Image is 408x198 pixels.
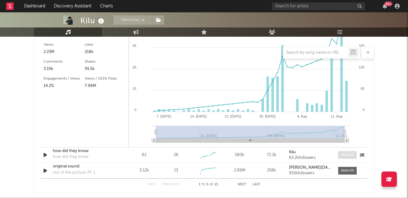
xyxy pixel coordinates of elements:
button: Next [238,183,246,186]
div: 580k [225,152,254,158]
text: 14. [DATE] [190,114,206,118]
span: of [210,183,213,186]
div: Views / 1000 Posts [85,75,126,82]
text: 7. [DATE] [157,114,171,118]
div: 14.2% [44,82,85,90]
div: Kilu [80,15,106,26]
div: 13 [174,167,178,174]
div: 62 [130,152,159,158]
div: 7.98M [85,82,126,90]
text: 0 [363,108,364,112]
text: 11. Aug [331,114,342,118]
div: Views [44,41,85,48]
div: 72.2k [257,152,286,158]
a: Kilu [289,150,332,155]
text: 15 [133,87,136,90]
button: First [147,183,156,186]
div: Comments [44,58,85,65]
div: out of the picture, Pt. 1 [53,170,95,176]
a: original sound [53,163,117,170]
button: Last [253,183,261,186]
div: 26 [174,152,178,158]
div: 915k followers [289,171,332,175]
text: 11. Aug [336,134,347,138]
text: 45 [133,44,136,47]
a: how did they know [53,148,117,154]
text: 120 [359,65,364,69]
a: [PERSON_NAME][DATE] [289,166,332,170]
div: 1 5 21 [191,181,225,188]
div: 63.2k followers [289,156,332,160]
div: how did they know [53,154,88,160]
button: 99+ [383,4,387,9]
div: 2.89M [225,167,254,174]
div: 5.12k [130,167,159,174]
input: Search for artists [272,2,365,10]
text: 4. Aug [297,114,307,118]
text: 28. [DATE] [259,114,276,118]
div: Engagements / Views [44,75,85,82]
button: Previous [163,183,179,186]
strong: [PERSON_NAME][DATE] [289,166,334,170]
button: Tracking [113,15,152,25]
div: 99 + [385,2,392,6]
input: Search by song name or URL [283,50,348,55]
span: to [202,183,205,186]
div: 258k [257,167,286,174]
div: 95.5k [85,65,126,73]
div: Likes [85,41,126,48]
div: Shares [85,58,126,65]
text: 30 [133,65,136,69]
div: 3.19k [44,65,85,73]
text: 60 [361,87,364,90]
strong: Kilu [289,150,296,154]
text: 21. [DATE] [225,114,241,118]
text: 0 [134,108,136,112]
text: 180 [359,44,364,47]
